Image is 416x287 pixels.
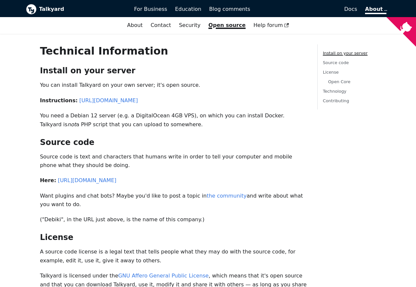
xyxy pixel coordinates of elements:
[328,79,351,84] a: Open Core
[40,232,306,242] h2: License
[40,66,306,76] h2: Install on your server
[123,20,147,31] a: About
[134,6,167,12] span: For Business
[171,4,205,15] a: Education
[26,4,125,14] a: Talkyard logoTalkyard
[207,193,247,199] a: the community
[40,111,306,129] p: You need a Debian 12 server (e.g. a DigitalOcean 4GB VPS), on which you can install Docker. Talky...
[209,6,250,12] span: Blog comments
[323,89,347,94] a: Technology
[40,192,306,209] p: Want plugins and chat bots? Maybe you'd like to post a topic in and write about what you want to do.
[130,4,171,15] a: For Business
[40,97,78,104] strong: Instructions:
[254,22,289,28] span: Help forum
[58,177,116,183] a: [URL][DOMAIN_NAME]
[40,215,306,224] p: ("Debiki", in the URL just above, is the name of this company.)
[40,44,306,58] h1: Technical Information
[344,6,357,12] span: Docs
[39,5,125,13] b: Talkyard
[40,177,56,183] strong: Here:
[40,248,306,265] p: A source code license is a legal text that tells people what they may do with the source code, fo...
[323,98,349,103] a: Contributing
[323,60,349,65] a: Source code
[40,153,306,170] p: Source code is text and characters that humans write in order to tell your computer and mobile ph...
[175,20,205,31] a: Security
[118,273,208,279] a: GNU Affero General Public License
[67,121,76,128] em: not
[40,81,306,89] p: You can install Talkyard on your own server; it's open source.
[40,137,306,147] h2: Source code
[205,20,250,31] a: Open source
[323,70,339,75] a: License
[79,97,138,104] a: [URL][DOMAIN_NAME]
[205,4,254,15] a: Blog comments
[250,20,293,31] a: Help forum
[26,4,37,14] img: Talkyard logo
[323,51,368,56] a: Install on your server
[175,6,201,12] span: Education
[365,6,386,14] a: About
[254,4,361,15] a: Docs
[147,20,175,31] a: Contact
